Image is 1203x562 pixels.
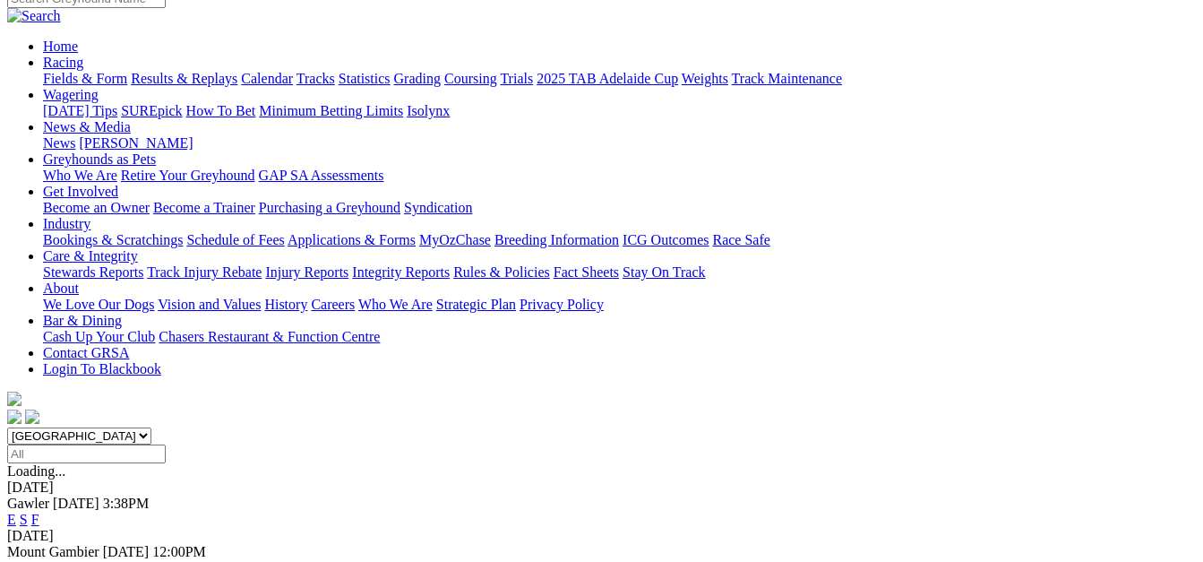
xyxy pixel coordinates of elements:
a: Bar & Dining [43,313,122,328]
a: Who We Are [43,168,117,183]
a: Privacy Policy [520,297,604,312]
div: Bar & Dining [43,329,1196,345]
a: Home [43,39,78,54]
div: About [43,297,1196,313]
a: SUREpick [121,103,182,118]
a: Become an Owner [43,200,150,215]
input: Select date [7,445,166,463]
a: Login To Blackbook [43,361,161,376]
a: History [264,297,307,312]
div: Racing [43,71,1196,87]
a: E [7,512,16,527]
div: Care & Integrity [43,264,1196,281]
a: News & Media [43,119,131,134]
a: Applications & Forms [288,232,416,247]
div: Get Involved [43,200,1196,216]
a: Fields & Form [43,71,127,86]
a: We Love Our Dogs [43,297,154,312]
a: Vision and Values [158,297,261,312]
span: 3:38PM [103,496,150,511]
a: Track Maintenance [732,71,842,86]
a: Industry [43,216,90,231]
div: Wagering [43,103,1196,119]
a: Bookings & Scratchings [43,232,183,247]
a: [DATE] Tips [43,103,117,118]
a: Breeding Information [494,232,619,247]
a: Track Injury Rebate [147,264,262,280]
div: Industry [43,232,1196,248]
div: [DATE] [7,480,1196,496]
span: Mount Gambier [7,544,99,559]
a: Purchasing a Greyhound [259,200,400,215]
a: Trials [500,71,533,86]
a: Tracks [296,71,335,86]
a: S [20,512,28,527]
a: Get Involved [43,184,118,199]
span: [DATE] [53,496,99,511]
a: Stay On Track [623,264,705,280]
a: Syndication [404,200,472,215]
a: Contact GRSA [43,345,129,360]
span: 12:00PM [152,544,206,559]
a: [PERSON_NAME] [79,135,193,151]
a: Weights [682,71,728,86]
img: twitter.svg [25,410,39,424]
a: Race Safe [712,232,769,247]
img: Search [7,8,61,24]
a: Careers [311,297,355,312]
a: About [43,281,79,296]
a: How To Bet [186,103,256,118]
a: Care & Integrity [43,248,138,264]
a: Injury Reports [265,264,348,280]
a: Become a Trainer [153,200,255,215]
div: [DATE] [7,528,1196,544]
a: Coursing [444,71,497,86]
a: Integrity Reports [352,264,450,280]
a: Fact Sheets [554,264,619,280]
a: Who We Are [358,297,433,312]
a: Results & Replays [131,71,237,86]
a: Wagering [43,87,99,102]
a: MyOzChase [419,232,491,247]
span: Gawler [7,496,49,511]
a: Chasers Restaurant & Function Centre [159,329,380,344]
a: Calendar [241,71,293,86]
a: 2025 TAB Adelaide Cup [537,71,678,86]
a: Minimum Betting Limits [259,103,403,118]
a: Isolynx [407,103,450,118]
a: Stewards Reports [43,264,143,280]
a: Rules & Policies [453,264,550,280]
a: News [43,135,75,151]
img: facebook.svg [7,410,21,424]
a: Grading [394,71,441,86]
a: Retire Your Greyhound [121,168,255,183]
a: Statistics [339,71,391,86]
div: News & Media [43,135,1196,151]
div: Greyhounds as Pets [43,168,1196,184]
a: GAP SA Assessments [259,168,384,183]
a: ICG Outcomes [623,232,709,247]
a: Cash Up Your Club [43,329,155,344]
img: logo-grsa-white.png [7,392,21,406]
a: Strategic Plan [436,297,516,312]
span: Loading... [7,463,65,479]
span: [DATE] [103,544,150,559]
a: Schedule of Fees [186,232,284,247]
a: F [31,512,39,527]
a: Racing [43,55,83,70]
a: Greyhounds as Pets [43,151,156,167]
